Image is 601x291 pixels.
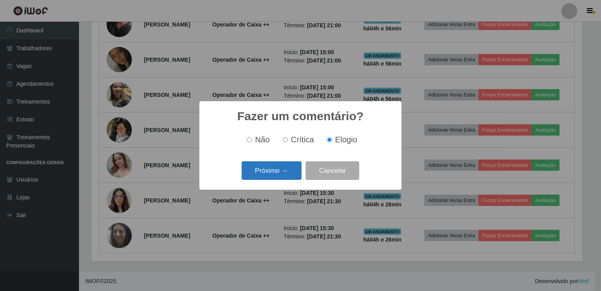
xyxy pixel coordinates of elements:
span: Não [255,135,270,144]
input: Elogio [327,137,332,142]
input: Não [247,137,252,142]
span: Elogio [335,135,357,144]
button: Cancelar [306,161,359,180]
input: Crítica [283,137,288,142]
button: Próximo → [242,161,302,180]
span: Crítica [291,135,314,144]
h2: Fazer um comentário? [237,109,364,123]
